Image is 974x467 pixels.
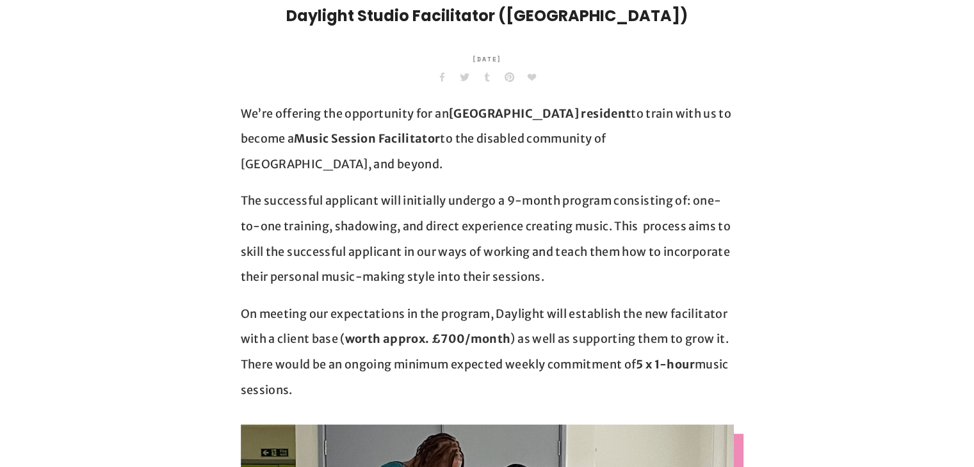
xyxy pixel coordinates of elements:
[636,357,695,372] strong: 5 x 1-hour
[449,106,631,121] strong: [GEOGRAPHIC_DATA] resident
[345,331,511,346] strong: worth approx. £700/month
[241,301,734,402] p: On meeting our expectations in the program, Daylight will establish the new facilitator with a cl...
[241,101,734,177] p: We’re offering the opportunity for an to train with us to become a to the disabled community of [...
[241,188,734,289] p: The successful applicant will initially undergo a 9-month program consisting of: one-to-one train...
[241,4,734,28] h1: Daylight Studio Facilitator ([GEOGRAPHIC_DATA])
[472,47,503,72] time: [DATE]
[294,131,440,146] strong: Music Session Facilitator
